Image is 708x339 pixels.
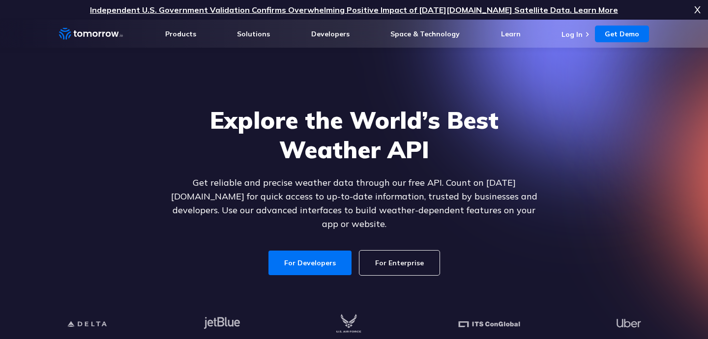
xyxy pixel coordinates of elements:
a: Space & Technology [390,29,460,38]
a: For Developers [268,251,352,275]
h1: Explore the World’s Best Weather API [164,105,544,164]
a: Solutions [237,29,270,38]
a: Developers [311,29,350,38]
a: Log In [561,30,583,39]
a: Learn [501,29,521,38]
a: Products [165,29,196,38]
a: Home link [59,27,123,41]
p: Get reliable and precise weather data through our free API. Count on [DATE][DOMAIN_NAME] for quic... [164,176,544,231]
a: Independent U.S. Government Validation Confirms Overwhelming Positive Impact of [DATE][DOMAIN_NAM... [90,5,618,15]
a: For Enterprise [359,251,440,275]
a: Get Demo [595,26,649,42]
